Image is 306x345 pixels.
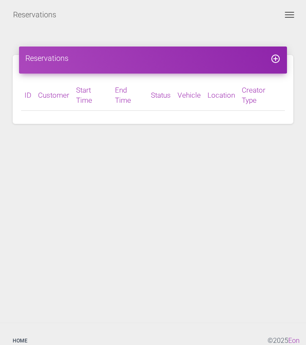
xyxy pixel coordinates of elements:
[13,4,56,25] a: Reservations
[204,80,238,111] th: Location
[35,80,73,111] th: Customer
[238,80,285,111] th: Creator Type
[112,80,148,111] th: End Time
[73,80,112,111] th: Start Time
[21,80,35,111] th: ID
[174,80,204,111] th: Vehicle
[270,54,281,63] a: add_circle_outline
[270,54,281,64] i: add_circle_outline
[148,80,174,111] th: Status
[279,10,300,20] button: Toggle navigation
[288,337,300,345] a: Eon
[25,53,281,63] h4: Reservations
